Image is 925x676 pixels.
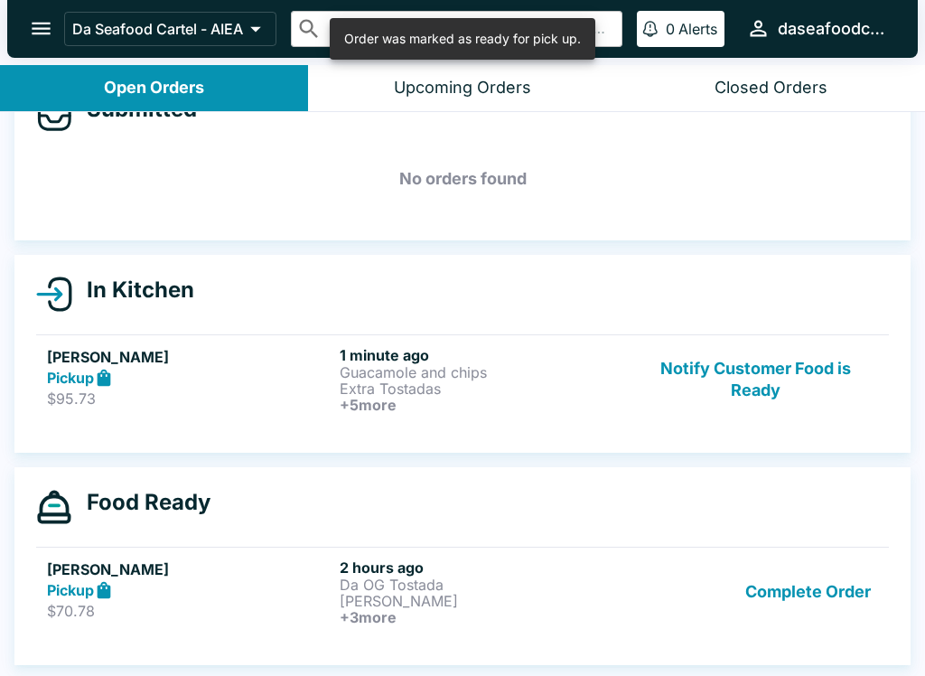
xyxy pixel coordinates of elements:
div: Upcoming Orders [394,78,531,99]
input: Search orders by name or phone number [329,16,614,42]
p: Alerts [678,20,717,38]
a: [PERSON_NAME]Pickup$70.782 hours agoDa OG Tostada[PERSON_NAME]+3moreComplete Order [36,547,889,636]
div: daseafoodcartel [778,18,889,40]
strong: Pickup [47,369,94,387]
p: Da Seafood Cartel - AIEA [72,20,243,38]
h6: + 3 more [340,609,625,625]
div: Closed Orders [715,78,827,99]
p: [PERSON_NAME] [340,593,625,609]
h5: [PERSON_NAME] [47,346,332,368]
button: open drawer [18,5,64,52]
button: daseafoodcartel [739,9,896,48]
div: Order was marked as ready for pick up. [344,23,581,54]
h5: [PERSON_NAME] [47,559,332,580]
button: Notify Customer Food is Ready [633,346,878,413]
p: $95.73 [47,390,332,408]
strong: Pickup [47,581,94,599]
div: Open Orders [104,78,204,99]
p: 0 [666,20,675,38]
p: Da OG Tostada [340,577,625,593]
h6: 2 hours ago [340,559,625,577]
p: Extra Tostadas [340,380,625,397]
button: Complete Order [738,559,878,625]
a: [PERSON_NAME]Pickup$95.731 minute agoGuacamole and chipsExtra Tostadas+5moreNotify Customer Food ... [36,334,889,424]
h6: + 5 more [340,397,625,413]
button: Da Seafood Cartel - AIEA [64,12,276,46]
h4: In Kitchen [72,277,194,304]
h6: 1 minute ago [340,346,625,364]
h4: Food Ready [72,489,210,516]
h5: No orders found [36,146,889,211]
p: $70.78 [47,602,332,620]
p: Guacamole and chips [340,364,625,380]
